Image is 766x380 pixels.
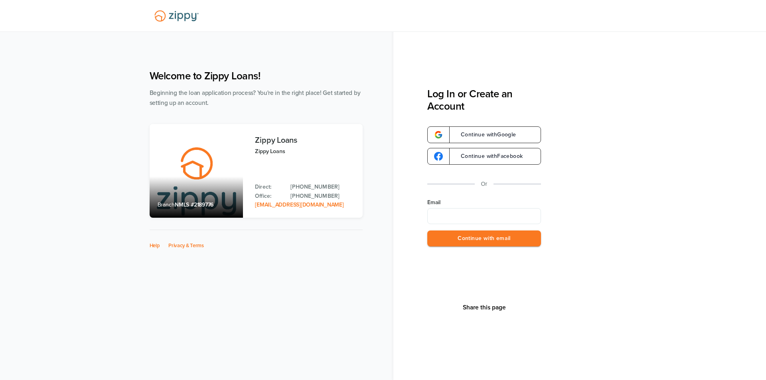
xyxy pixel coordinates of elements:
a: Direct Phone: 512-975-2947 [290,183,354,191]
input: Email Address [427,208,541,224]
label: Email [427,199,541,207]
a: google-logoContinue withFacebook [427,148,541,165]
h3: Log In or Create an Account [427,88,541,112]
p: Direct: [255,183,282,191]
p: Office: [255,192,282,201]
span: Branch [158,201,175,208]
p: Zippy Loans [255,147,354,156]
img: google-logo [434,152,443,161]
a: Help [150,242,160,249]
span: Continue with Facebook [453,154,523,159]
p: Or [481,179,488,189]
h1: Welcome to Zippy Loans! [150,70,363,82]
img: Lender Logo [150,7,203,25]
span: Continue with Google [453,132,516,138]
button: Share This Page [460,303,508,311]
a: Email Address: zippyguide@zippymh.com [255,201,344,208]
a: Office Phone: 512-975-2947 [290,192,354,201]
span: Beginning the loan application process? You're in the right place! Get started by setting up an a... [150,89,361,106]
h3: Zippy Loans [255,136,354,145]
span: NMLS #2189776 [175,201,213,208]
a: Privacy & Terms [168,242,204,249]
img: google-logo [434,130,443,139]
a: google-logoContinue withGoogle [427,126,541,143]
button: Continue with email [427,230,541,247]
